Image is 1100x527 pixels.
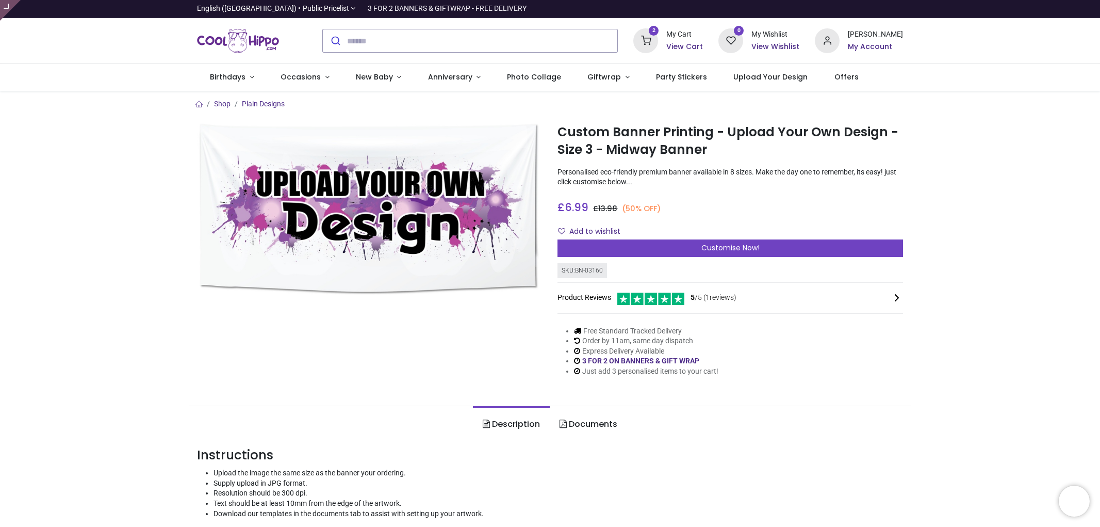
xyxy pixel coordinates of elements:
[242,100,285,108] a: Plain Designs
[718,36,743,44] a: 0
[557,123,903,159] h1: Custom Banner Printing - Upload Your Own Design - Size 3 - Midway Banner
[197,446,904,464] h3: Instructions
[214,478,904,489] li: Supply upload in JPG format.
[214,509,904,519] li: Download our templates in the documents tab to assist with setting up your artwork.
[574,366,718,377] li: Just add 3 personalised items to your cart!
[622,203,661,214] small: (50% OFF)
[691,293,736,303] span: /5 ( 1 reviews)
[733,72,808,82] span: Upload Your Design
[834,72,859,82] span: Offers
[848,42,903,52] a: My Account
[557,291,903,305] div: Product Reviews
[557,167,903,187] p: Personalised eco-friendly premium banner available in 8 sizes. Make the day one to remember, its ...
[368,4,527,14] div: 3 FOR 2 BANNERS & GIFTWRAP - FREE DELIVERY
[303,4,349,14] span: Public Pricelist
[701,243,760,253] span: Customise Now!
[565,200,588,215] span: 6.99
[214,499,904,509] li: Text should be at least 10mm from the edge of the artwork.
[415,64,494,91] a: Anniversary
[197,121,543,295] img: Custom Banner Printing - Upload Your Own Design - Size 3 - Midway Banner
[848,29,903,40] div: [PERSON_NAME]
[574,326,718,337] li: Free Standard Tracked Delivery
[574,346,718,357] li: Express Delivery Available
[582,357,699,365] a: 3 FOR 2 ON BANNERS & GIFT WRAP
[214,100,231,108] a: Shop
[751,29,799,40] div: My Wishlist
[557,263,607,278] div: SKU: BN-03160
[267,64,342,91] a: Occasions
[210,72,245,82] span: Birthdays
[323,29,347,52] button: Submit
[557,223,629,241] button: Add to wishlistAdd to wishlist
[633,36,658,44] a: 2
[281,72,321,82] span: Occasions
[558,228,565,235] i: Add to wishlist
[666,29,703,40] div: My Cart
[356,72,393,82] span: New Baby
[593,203,617,214] span: £
[649,26,659,36] sup: 2
[214,468,904,478] li: Upload the image the same size as the banner your ordering.
[197,64,268,91] a: Birthdays
[428,72,472,82] span: Anniversary
[197,26,280,55] img: Cool Hippo
[214,488,904,499] li: Resolution should be 300 dpi.
[197,4,356,14] a: English ([GEOGRAPHIC_DATA]) •Public Pricelist
[666,42,703,52] a: View Cart
[342,64,415,91] a: New Baby
[473,406,550,442] a: Description
[751,42,799,52] a: View Wishlist
[587,72,621,82] span: Giftwrap
[691,293,695,301] span: 5
[197,26,280,55] a: Logo of Cool Hippo
[734,26,744,36] sup: 0
[1059,486,1090,517] iframe: Brevo live chat
[507,72,561,82] span: Photo Collage
[574,336,718,346] li: Order by 11am, same day dispatch
[550,406,627,442] a: Documents
[656,72,707,82] span: Party Stickers
[557,200,588,215] span: £
[598,203,617,214] span: 13.98
[686,4,903,14] iframe: Customer reviews powered by Trustpilot
[574,64,643,91] a: Giftwrap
